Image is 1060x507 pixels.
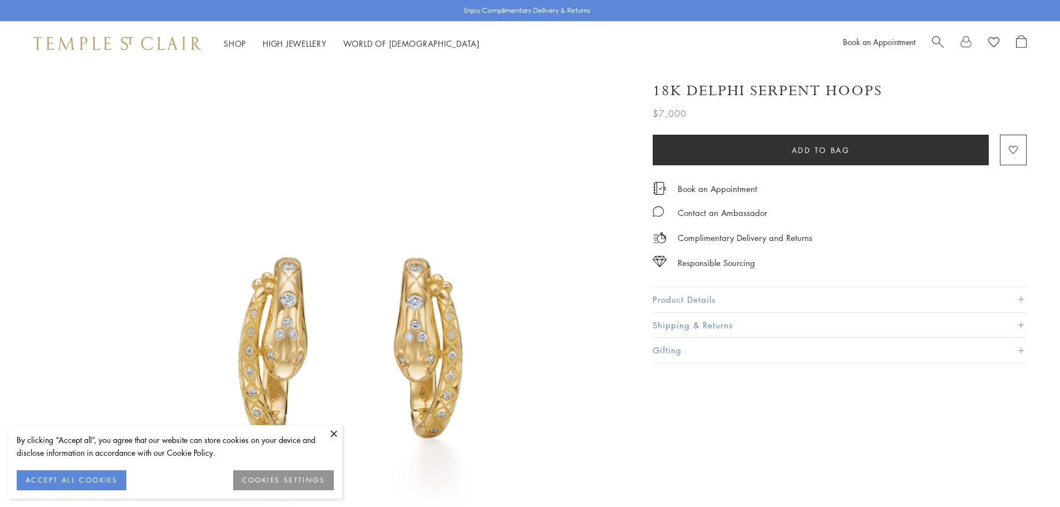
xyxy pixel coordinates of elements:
[224,37,480,51] nav: Main navigation
[653,81,882,101] h1: 18K Delphi Serpent Hoops
[792,144,850,156] span: Add to bag
[988,35,999,52] a: View Wishlist
[653,313,1027,338] button: Shipping & Returns
[17,470,126,490] button: ACCEPT ALL COOKIES
[653,182,666,195] img: icon_appointment.svg
[33,37,201,50] img: Temple St. Clair
[343,38,480,49] a: World of [DEMOGRAPHIC_DATA]World of [DEMOGRAPHIC_DATA]
[653,338,1027,363] button: Gifting
[653,287,1027,312] button: Product Details
[224,38,246,49] a: ShopShop
[653,256,667,267] img: icon_sourcing.svg
[653,206,664,217] img: MessageIcon-01_2.svg
[678,206,767,220] div: Contact an Ambassador
[843,36,915,47] a: Book an Appointment
[653,106,687,121] span: $7,000
[678,231,812,245] p: Complimentary Delivery and Returns
[233,470,334,490] button: COOKIES SETTINGS
[464,5,590,16] p: Enjoy Complimentary Delivery & Returns
[653,135,989,165] button: Add to bag
[17,434,334,459] div: By clicking “Accept all”, you agree that our website can store cookies on your device and disclos...
[653,231,667,245] img: icon_delivery.svg
[263,38,327,49] a: High JewelleryHigh Jewellery
[678,256,755,270] div: Responsible Sourcing
[678,183,757,195] a: Book an Appointment
[1016,35,1027,52] a: Open Shopping Bag
[932,35,944,52] a: Search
